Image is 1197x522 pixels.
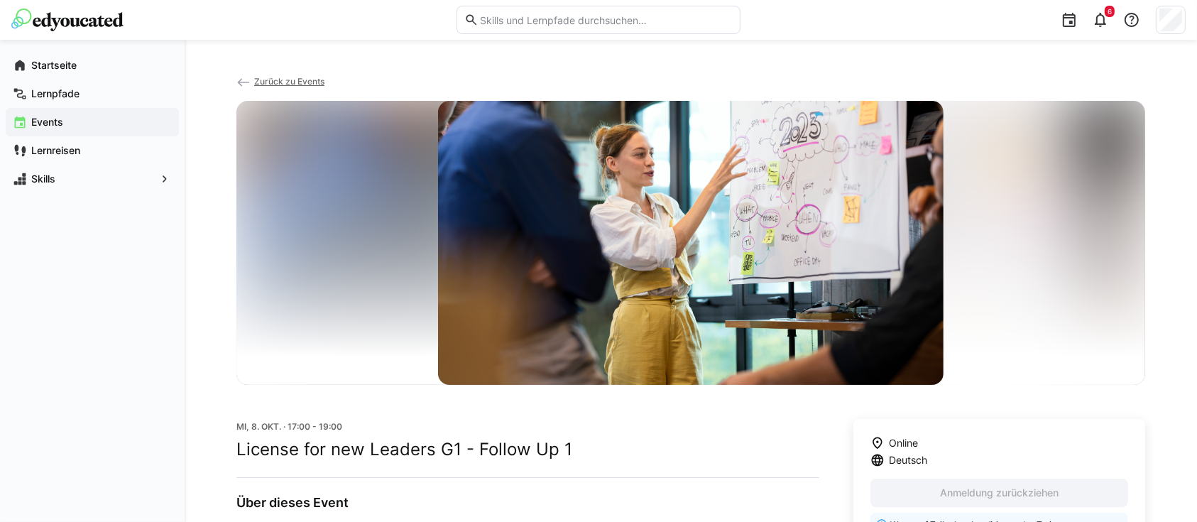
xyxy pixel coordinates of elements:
[236,439,819,460] h2: License for new Leaders G1 - Follow Up 1
[479,13,733,26] input: Skills und Lernpfade durchsuchen…
[938,486,1061,500] span: Anmeldung zurückziehen
[236,421,342,432] span: Mi, 8. Okt. · 17:00 - 19:00
[254,76,324,87] span: Zurück zu Events
[889,453,927,467] span: Deutsch
[870,479,1128,507] button: Anmeldung zurückziehen
[236,495,819,511] h3: Über dieses Event
[889,436,918,450] span: Online
[1108,7,1112,16] span: 6
[236,76,324,87] a: Zurück zu Events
